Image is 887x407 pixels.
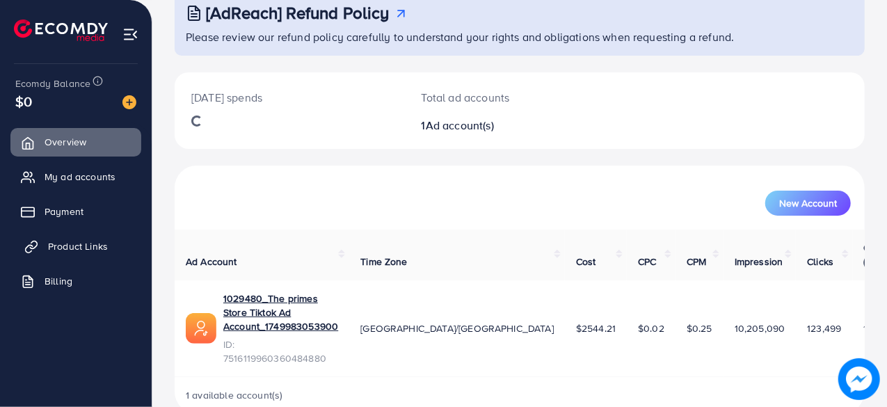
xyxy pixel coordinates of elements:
span: Cost [576,255,596,269]
span: CPC [638,255,656,269]
span: Time Zone [360,255,407,269]
span: 10,205,090 [735,321,785,335]
img: menu [122,26,138,42]
span: Impression [735,255,783,269]
img: image [838,358,880,400]
span: Product Links [48,239,108,253]
span: 123,499 [807,321,841,335]
a: Product Links [10,232,141,260]
span: Clicks [807,255,833,269]
span: 1.21 [864,321,879,335]
p: [DATE] spends [191,89,388,106]
span: Payment [45,205,83,218]
span: Ecomdy Balance [15,77,90,90]
button: New Account [765,191,851,216]
span: Billing [45,274,72,288]
span: CTR (%) [864,241,882,269]
p: Please review our refund policy carefully to understand your rights and obligations when requesti... [186,29,856,45]
img: image [122,95,136,109]
span: $0.25 [687,321,712,335]
img: ic-ads-acc.e4c84228.svg [186,313,216,344]
span: Ad Account [186,255,237,269]
span: New Account [779,198,837,208]
span: $2544.21 [576,321,616,335]
a: 1029480_The primes Store Tiktok Ad Account_1749983053900 [223,292,338,334]
span: ID: 7516119960360484880 [223,337,338,366]
span: [GEOGRAPHIC_DATA]/[GEOGRAPHIC_DATA] [360,321,554,335]
span: Overview [45,135,86,149]
span: $0 [15,91,32,111]
span: CPM [687,255,706,269]
span: Ad account(s) [426,118,494,133]
a: My ad accounts [10,163,141,191]
img: logo [14,19,108,41]
h2: 1 [422,119,561,132]
span: 1 available account(s) [186,388,283,402]
span: $0.02 [638,321,664,335]
h3: [AdReach] Refund Policy [206,3,390,23]
a: Billing [10,267,141,295]
a: Payment [10,198,141,225]
span: My ad accounts [45,170,115,184]
a: Overview [10,128,141,156]
p: Total ad accounts [422,89,561,106]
